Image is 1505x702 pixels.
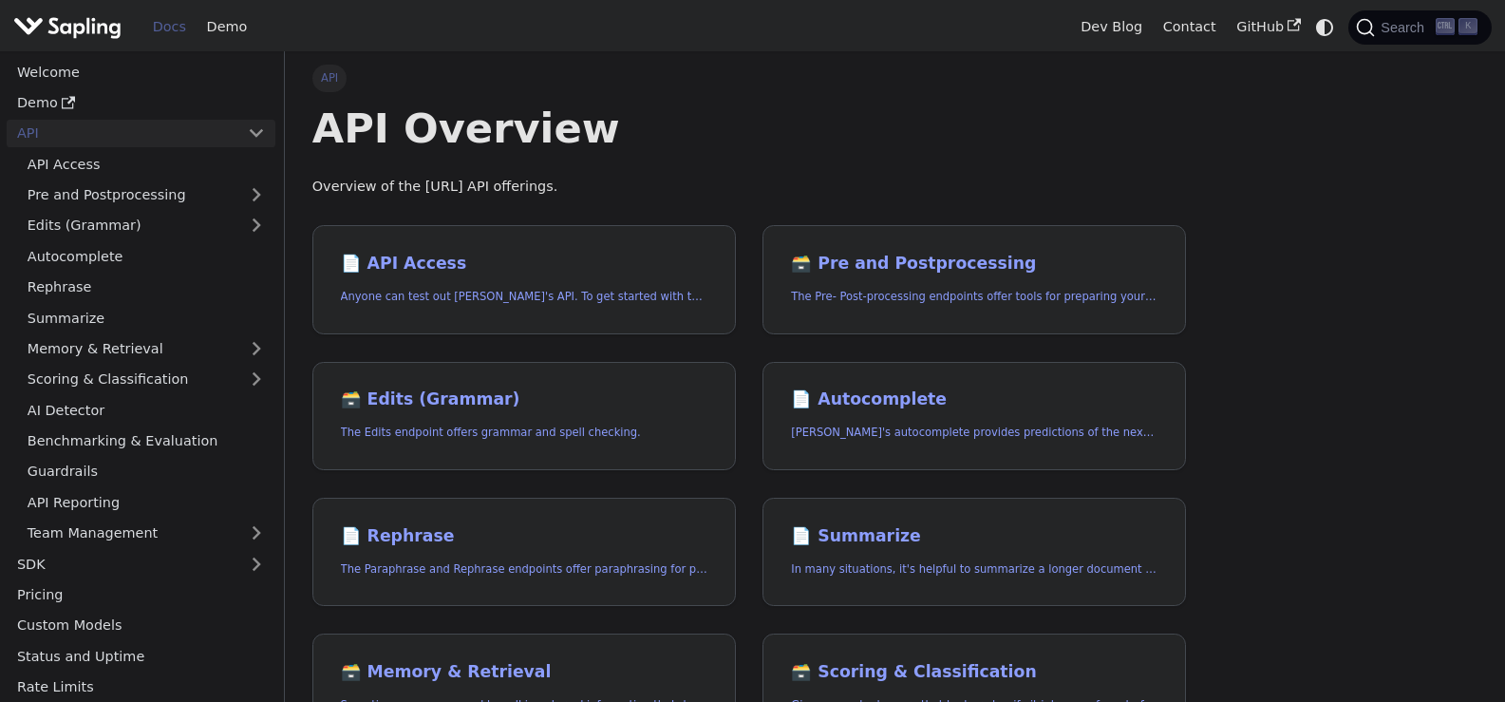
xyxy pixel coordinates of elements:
[762,362,1186,471] a: 📄️ Autocomplete[PERSON_NAME]'s autocomplete provides predictions of the next few characters or words
[237,120,275,147] button: Collapse sidebar category 'API'
[17,212,275,239] a: Edits (Grammar)
[7,581,275,609] a: Pricing
[1311,13,1339,41] button: Switch between dark and light mode (currently system mode)
[7,58,275,85] a: Welcome
[17,396,275,424] a: AI Detector
[13,13,128,41] a: Sapling.ai
[312,65,348,91] span: API
[7,674,275,701] a: Rate Limits
[142,12,197,42] a: Docs
[17,304,275,332] a: Summarize
[341,662,707,683] h2: Memory & Retrieval
[312,176,1187,199] p: Overview of the [URL] API offerings.
[312,225,736,334] a: 📄️ API AccessAnyone can test out [PERSON_NAME]'s API. To get started with the API, simply:
[341,424,707,442] p: The Edits endpoint offers grammar and spell checking.
[341,526,707,547] h2: Rephrase
[7,642,275,670] a: Status and Uptime
[1153,12,1227,42] a: Contact
[341,560,707,579] p: The Paraphrase and Rephrase endpoints offer paraphrasing for particular styles.
[17,181,275,209] a: Pre and Postprocessing
[312,103,1187,154] h1: API Overview
[341,389,707,410] h2: Edits (Grammar)
[7,550,237,578] a: SDK
[312,362,736,471] a: 🗃️ Edits (Grammar)The Edits endpoint offers grammar and spell checking.
[791,424,1157,442] p: Sapling's autocomplete provides predictions of the next few characters or words
[791,288,1157,306] p: The Pre- Post-processing endpoints offer tools for preparing your text data for ingestation as we...
[7,612,275,639] a: Custom Models
[791,254,1157,275] h2: Pre and Postprocessing
[762,225,1186,334] a: 🗃️ Pre and PostprocessingThe Pre- Post-processing endpoints offer tools for preparing your text d...
[762,498,1186,607] a: 📄️ SummarizeIn many situations, it's helpful to summarize a longer document into a shorter, more ...
[7,89,275,117] a: Demo
[17,242,275,270] a: Autocomplete
[17,274,275,301] a: Rephrase
[1226,12,1310,42] a: GitHub
[341,288,707,306] p: Anyone can test out Sapling's API. To get started with the API, simply:
[791,560,1157,579] p: In many situations, it's helpful to summarize a longer document into a shorter, more easily diges...
[791,389,1157,410] h2: Autocomplete
[1458,18,1477,35] kbd: K
[341,254,707,275] h2: API Access
[1375,20,1436,35] span: Search
[791,662,1157,683] h2: Scoring & Classification
[197,12,257,42] a: Demo
[312,498,736,607] a: 📄️ RephraseThe Paraphrase and Rephrase endpoints offer paraphrasing for particular styles.
[1070,12,1152,42] a: Dev Blog
[312,65,1187,91] nav: Breadcrumbs
[17,366,275,393] a: Scoring & Classification
[17,335,275,363] a: Memory & Retrieval
[237,550,275,578] button: Expand sidebar category 'SDK'
[13,13,122,41] img: Sapling.ai
[17,427,275,455] a: Benchmarking & Evaluation
[1348,10,1491,45] button: Search (Ctrl+K)
[17,488,275,516] a: API Reporting
[17,520,275,547] a: Team Management
[17,150,275,178] a: API Access
[7,120,237,147] a: API
[17,458,275,485] a: Guardrails
[791,526,1157,547] h2: Summarize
